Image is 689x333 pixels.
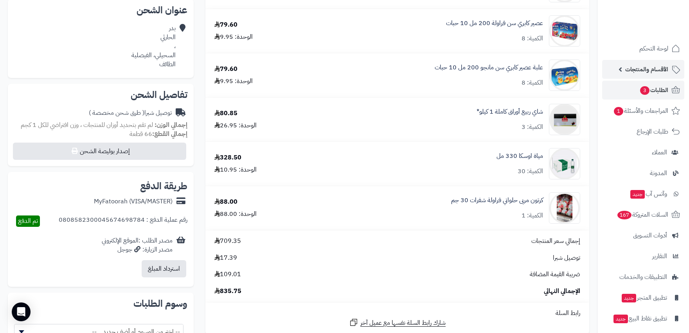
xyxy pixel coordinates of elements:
[214,20,237,29] div: 79.60
[21,120,153,130] span: لم تقم بتحديد أوزان للمنتجات ، وزن افتراضي للكل 1 كجم
[59,215,187,227] div: رقم عملية الدفع : 0808582300045674698784
[102,245,173,254] div: مصدر الزيارة: جوجل
[549,15,580,47] img: 1669295423-Screenshot%202022-11-24%20160814-90x90.png
[602,143,684,162] a: العملاء
[650,168,667,179] span: المدونة
[214,165,257,174] div: الوحدة: 10.95
[89,109,172,118] div: توصيل شبرا
[214,109,237,118] div: 80.85
[155,120,187,130] strong: إجمالي الوزن:
[477,107,543,116] a: شاي ربيع أوراق كاملة 1 كيلو*
[131,24,176,69] div: بدر الحارثي ، السحيلي، الفيصلية الطائف
[142,260,186,277] button: استرداد المبلغ
[497,152,543,161] a: مياة اوسكا 330 مل
[614,107,623,116] span: 1
[214,253,237,262] span: 17.39
[633,230,667,241] span: أدوات التسويق
[602,101,684,120] a: المراجعات والأسئلة1
[522,211,543,220] div: الكمية: 1
[613,315,628,323] span: جديد
[602,288,684,307] a: تطبيق المتجرجديد
[435,63,543,72] a: علبة عصير كابري سن مانجو 200 مل 10 حبات
[360,319,446,328] span: شارك رابط السلة نفسها مع عميل آخر
[613,313,667,324] span: تطبيق نقاط البيع
[14,5,187,15] h2: عنوان الشحن
[602,205,684,224] a: السلات المتروكة167
[531,237,580,246] span: إجمالي سعر المنتجات
[214,121,257,130] div: الوحدة: 26.95
[12,302,31,321] div: Open Intercom Messenger
[349,318,446,328] a: شارك رابط السلة نفسها مع عميل آخر
[602,164,684,183] a: المدونة
[13,143,186,160] button: إصدار بوليصة الشحن
[18,216,38,226] span: تم الدفع
[544,287,580,296] span: الإجمالي النهائي
[602,268,684,286] a: التطبيقات والخدمات
[152,129,187,139] strong: إجمالي القطع:
[140,181,187,191] h2: طريقة الدفع
[530,270,580,279] span: ضريبة القيمة المضافة
[209,309,586,318] div: رابط السلة
[549,148,580,179] img: 1746543475-WhatsApp%20Image%202025-05-06%20at%205.57.28%20PM-90x90.jpeg
[652,251,667,262] span: التقارير
[602,122,684,141] a: طلبات الإرجاع
[451,196,543,205] a: كرتون مربى حلواني فراولة شفرات 30 جم
[639,43,668,54] span: لوحة التحكم
[214,210,257,219] div: الوحدة: 88.00
[640,86,649,95] span: 3
[518,167,543,176] div: الكمية: 30
[613,105,668,116] span: المراجعات والأسئلة
[522,34,543,43] div: الكمية: 8
[549,60,580,91] img: 1669295478-Screenshot%202022-11-24%20160943-90x90.png
[630,188,667,199] span: وآتس آب
[522,78,543,87] div: الكمية: 8
[214,65,237,74] div: 79.60
[130,129,187,139] small: 66 قطعة
[214,153,241,162] div: 328.50
[622,294,636,302] span: جديد
[89,108,144,118] span: ( طرق شحن مخصصة )
[617,209,668,220] span: السلات المتروكة
[214,237,241,246] span: 709.35
[617,211,632,219] span: 167
[94,197,173,206] div: MyFatoorah (VISA/MASTER)
[621,292,667,303] span: تطبيق المتجر
[214,287,241,296] span: 835.75
[549,104,580,135] img: 405710949712c0392534f44acc83ed2d5e7a-90x90.png
[214,270,241,279] span: 109.01
[214,77,253,86] div: الوحدة: 9.95
[446,19,543,28] a: عصير كابري سن فراولة 200 مل 10 حبات
[14,90,187,100] h2: تفاصيل الشحن
[602,39,684,58] a: لوحة التحكم
[630,190,645,199] span: جديد
[14,299,187,308] h2: وسوم الطلبات
[625,64,668,75] span: الأقسام والمنتجات
[522,123,543,132] div: الكمية: 3
[602,247,684,266] a: التقارير
[602,309,684,328] a: تطبيق نقاط البيعجديد
[214,197,237,206] div: 88.00
[652,147,667,158] span: العملاء
[553,253,580,262] span: توصيل شبرا
[102,236,173,254] div: مصدر الطلب :الموقع الإلكتروني
[602,81,684,100] a: الطلبات3
[602,226,684,245] a: أدوات التسويق
[637,126,668,137] span: طلبات الإرجاع
[619,271,667,282] span: التطبيقات والخدمات
[214,33,253,42] div: الوحدة: 9.95
[549,192,580,224] img: 1754383069-IMG-20250805-WA0001-90x90.jpg
[602,185,684,203] a: وآتس آبجديد
[639,85,668,96] span: الطلبات
[636,6,682,22] img: logo-2.png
